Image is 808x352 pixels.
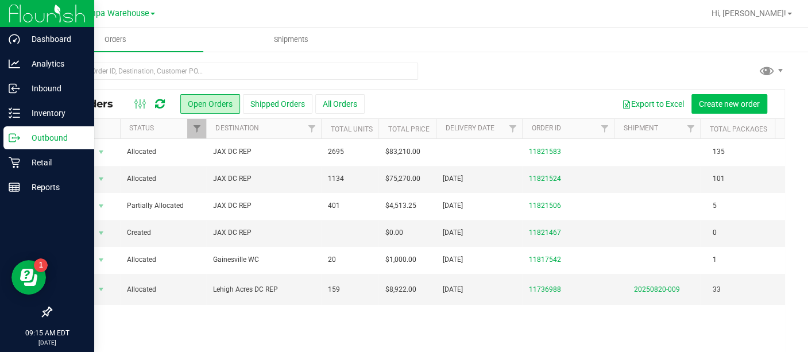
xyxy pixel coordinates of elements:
span: Orders [89,34,142,45]
span: $4,513.25 [385,200,416,211]
p: Outbound [20,131,89,145]
span: $1,000.00 [385,254,416,265]
span: Allocated [127,146,199,157]
span: Shipments [258,34,324,45]
inline-svg: Dashboard [9,33,20,45]
inline-svg: Reports [9,181,20,193]
span: 20 [328,254,336,265]
span: select [94,171,109,187]
span: [DATE] [443,200,463,211]
a: 11821506 [529,200,561,211]
span: $8,922.00 [385,284,416,295]
button: Create new order [691,94,767,114]
button: All Orders [315,94,365,114]
p: Analytics [20,57,89,71]
span: $0.00 [385,227,403,238]
a: 11817542 [529,254,561,265]
a: Filter [302,119,321,138]
a: Delivery Date [445,124,494,132]
a: 20250820-009 [634,285,680,293]
a: Filter [681,119,700,138]
span: Allocated [127,173,199,184]
a: 11736988 [529,284,561,295]
a: Shipments [203,28,379,52]
span: [DATE] [443,227,463,238]
button: Export to Excel [614,94,691,114]
button: Shipped Orders [243,94,312,114]
p: Inbound [20,82,89,95]
inline-svg: Outbound [9,132,20,144]
a: Destination [215,124,258,132]
p: 09:15 AM EDT [5,328,89,338]
a: Filter [503,119,522,138]
a: Filter [187,119,206,138]
span: Gainesville WC [213,254,314,265]
a: Orders [28,28,203,52]
span: Hi, [PERSON_NAME]! [712,9,786,18]
span: JAX DC REP [213,173,314,184]
span: Create new order [699,99,760,109]
a: Total Price [388,125,429,133]
span: Allocated [127,284,199,295]
a: Shipment [623,124,658,132]
p: Inventory [20,106,89,120]
span: 1134 [328,173,344,184]
span: [DATE] [443,254,463,265]
p: Retail [20,156,89,169]
a: Order ID [531,124,560,132]
span: select [94,252,109,268]
span: Partially Allocated [127,200,199,211]
span: 5 [707,198,722,214]
span: Created [127,227,199,238]
a: Total Units [330,125,372,133]
span: JAX DC REP [213,200,314,211]
span: Allocated [127,254,199,265]
a: Status [129,124,154,132]
a: 11821467 [529,227,561,238]
inline-svg: Inventory [9,107,20,119]
span: 401 [328,200,340,211]
iframe: Resource center [11,260,46,295]
span: 159 [328,284,340,295]
inline-svg: Analytics [9,58,20,69]
span: 1 [707,252,722,268]
span: Tampa Warehouse [79,9,149,18]
span: JAX DC REP [213,227,314,238]
span: [DATE] [443,284,463,295]
input: Search Order ID, Destination, Customer PO... [51,63,418,80]
span: select [94,144,109,160]
span: select [94,198,109,214]
span: Lehigh Acres DC REP [213,284,314,295]
span: 2695 [328,146,344,157]
span: select [94,225,109,241]
a: 11821524 [529,173,561,184]
span: 0 [707,225,722,241]
p: Dashboard [20,32,89,46]
iframe: Resource center unread badge [34,258,48,272]
span: JAX DC REP [213,146,314,157]
inline-svg: Inbound [9,83,20,94]
p: [DATE] [5,338,89,347]
span: 135 [707,144,730,160]
span: 33 [707,281,726,298]
span: select [94,281,109,297]
inline-svg: Retail [9,157,20,168]
p: Reports [20,180,89,194]
span: [DATE] [443,173,463,184]
a: Filter [595,119,614,138]
a: 11821583 [529,146,561,157]
a: Total Packages [709,125,767,133]
span: 101 [707,171,730,187]
span: $75,270.00 [385,173,420,184]
button: Open Orders [180,94,240,114]
span: $83,210.00 [385,146,420,157]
